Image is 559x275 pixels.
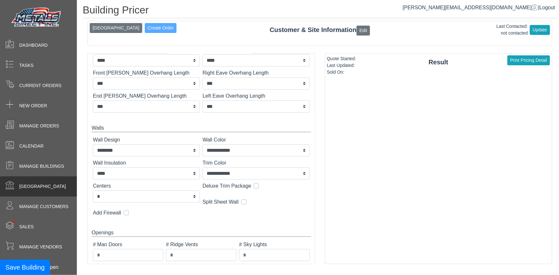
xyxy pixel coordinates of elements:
[239,241,309,248] label: # Sky Lights
[327,69,356,76] div: Sold On:
[92,229,311,237] div: Openings
[202,182,251,190] label: Deluxe Trim Package
[93,136,200,144] label: Wall Design
[202,69,309,77] label: Right Eave Overhang Length
[92,124,311,132] div: Walls
[93,182,200,190] label: Centers
[10,6,64,29] img: Metals Direct Inc Logo
[403,5,538,10] a: [PERSON_NAME][EMAIL_ADDRESS][DOMAIN_NAME]
[93,159,200,167] label: Wall Insulation
[145,23,177,33] button: Create Order
[202,198,238,206] label: Split Sheet Wall
[6,211,22,232] span: •
[19,244,62,250] span: Manage Vendors
[90,23,142,33] button: [GEOGRAPHIC_DATA]
[19,223,34,230] span: Sales
[202,136,309,144] label: Wall Color
[539,5,555,10] span: Logout
[325,57,552,67] div: Result
[93,69,200,77] label: Front [PERSON_NAME] Overhang Length
[327,55,356,62] div: Quote Started:
[88,25,552,35] div: Customer & Site Information
[93,241,163,248] label: # Man Doors
[19,163,64,170] span: Manage Buildings
[166,241,236,248] label: # Ridge Vents
[19,123,59,129] span: Manage Orders
[93,92,200,100] label: End [PERSON_NAME] Overhang Length
[19,143,44,150] span: Calendar
[202,159,309,167] label: Trim Color
[19,102,47,109] span: New Order
[497,23,528,36] div: Last Contacted: not contacted
[19,42,48,49] span: Dashboard
[357,26,370,36] button: Edit
[83,4,557,18] h1: Building Pricer
[19,82,62,89] span: Current Orders
[93,209,121,217] label: Add Firewall
[19,183,66,190] span: [GEOGRAPHIC_DATA]
[530,25,550,35] button: Update
[327,62,356,69] div: Last Updated:
[202,92,309,100] label: Left Eave Overhang Length
[403,4,555,12] div: |
[19,62,34,69] span: Tasks
[19,203,69,210] span: Manage Customers
[507,55,550,65] button: Print Pricing Detail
